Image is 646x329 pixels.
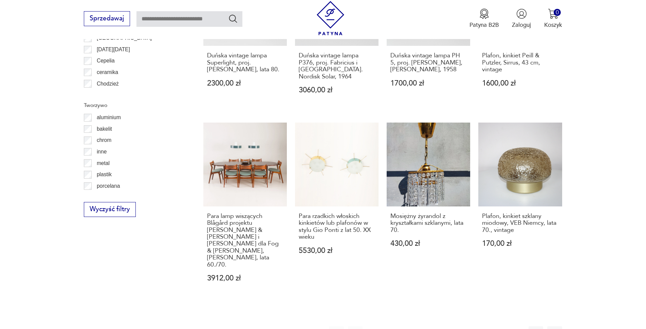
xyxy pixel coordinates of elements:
img: Ikonka użytkownika [516,8,527,19]
p: 3912,00 zł [207,275,283,282]
p: Zaloguj [512,21,531,29]
p: porcelana [97,182,120,190]
p: 430,00 zł [390,240,467,247]
h3: Mosiężny żyrandol z kryształkami szklanymi, lata 70. [390,213,467,234]
button: Szukaj [228,14,238,23]
h3: Plafon, kinkiet Peill & Putzler, Sirrus, 43 cm, vintage [482,52,558,73]
p: Cepelia [97,56,115,65]
button: Zaloguj [512,8,531,29]
h3: Para rzadkich włoskich kinkietów lub plafonów w stylu Gio Ponti z lat 50. XX wieku [299,213,375,241]
a: Para lamp wiszących Blågård projektu Karen & Ebbe Clemmensen i Jørgena Bo dla Fog & Mørup, Dania,... [203,123,287,298]
p: 1600,00 zł [482,80,558,87]
p: Tworzywo [84,101,184,110]
button: 0Koszyk [544,8,562,29]
a: Sprzedawaj [84,16,130,22]
button: Wyczyść filtry [84,202,135,217]
p: [DATE][DATE] [97,45,130,54]
p: inne [97,147,107,156]
p: 1700,00 zł [390,80,467,87]
p: Ćmielów [97,91,117,99]
p: aluminium [97,113,121,122]
a: Ikona medaluPatyna B2B [469,8,499,29]
p: bakelit [97,125,112,133]
p: metal [97,159,110,168]
p: 2300,00 zł [207,80,283,87]
button: Sprzedawaj [84,11,130,26]
p: chrom [97,136,111,145]
button: Patyna B2B [469,8,499,29]
img: Ikona medalu [479,8,490,19]
div: 0 [554,9,561,16]
p: Patyna B2B [469,21,499,29]
p: plastik [97,170,112,179]
h3: Plafon, kinkiet szklany miodowy, VEB Niemcy, lata 70., vintage [482,213,558,234]
h3: Duńska vintage lampa PH 5, proj. [PERSON_NAME], [PERSON_NAME], 1958 [390,52,467,73]
p: 5530,00 zł [299,247,375,254]
p: Koszyk [544,21,562,29]
h3: Duńska vintage lampa Superlight, proj. [PERSON_NAME], lata 80. [207,52,283,73]
h3: Para lamp wiszących Blågård projektu [PERSON_NAME] & [PERSON_NAME] i [PERSON_NAME] dla Fog & [PER... [207,213,283,268]
img: Ikona koszyka [548,8,558,19]
p: porcelit [97,193,114,202]
p: 170,00 zł [482,240,558,247]
p: 3060,00 zł [299,87,375,94]
a: Mosiężny żyrandol z kryształkami szklanymi, lata 70.Mosiężny żyrandol z kryształkami szklanymi, l... [387,123,470,298]
h3: Duńska vintage lampa P376, proj. Fabricius i [GEOGRAPHIC_DATA]. Nordisk Solar, 1964 [299,52,375,80]
p: ceramika [97,68,118,77]
a: Plafon, kinkiet szklany miodowy, VEB Niemcy, lata 70., vintagePlafon, kinkiet szklany miodowy, VE... [478,123,562,298]
img: Patyna - sklep z meblami i dekoracjami vintage [313,1,348,35]
a: Para rzadkich włoskich kinkietów lub plafonów w stylu Gio Ponti z lat 50. XX wiekuPara rzadkich w... [295,123,379,298]
p: Chodzież [97,79,119,88]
